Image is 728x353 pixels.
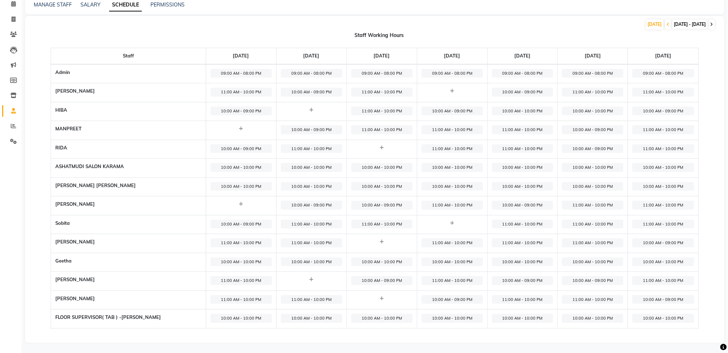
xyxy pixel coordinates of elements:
span: 10:00 AM - 10:00 PM [492,182,553,191]
span: 10:00 AM - 09:00 PM [632,107,694,116]
span: 11:00 AM - 10:00 PM [422,238,483,247]
span: 10:00 AM - 09:00 PM [562,125,623,134]
span: 10:00 AM - 10:00 PM [281,182,342,191]
span: 10:00 AM - 10:00 PM [422,163,483,172]
span: 11:00 AM - 10:00 PM [422,125,483,134]
span: 11:00 AM - 10:00 PM [210,276,272,285]
span: 10:00 AM - 10:00 PM [281,314,342,323]
th: [PERSON_NAME] [51,291,206,310]
span: 09:00 AM - 08:00 PM [351,69,413,78]
span: 11:00 AM - 10:00 PM [351,220,413,229]
span: 10:00 AM - 10:00 PM [351,314,413,323]
span: 10:00 AM - 10:00 PM [210,163,272,172]
span: 11:00 AM - 10:00 PM [210,88,272,97]
span: 10:00 AM - 09:00 PM [492,276,553,285]
span: 10:00 AM - 10:00 PM [632,257,694,266]
span: 10:00 AM - 10:00 PM [422,314,483,323]
span: 10:00 AM - 10:00 PM [351,257,413,266]
span: 10:00 AM - 09:00 PM [422,107,483,116]
span: 09:00 AM - 08:00 PM [562,69,623,78]
div: Staff Working Hours [34,32,724,39]
span: 11:00 AM - 10:00 PM [492,295,553,304]
span: 10:00 AM - 10:00 PM [562,182,623,191]
span: 11:00 AM - 10:00 PM [632,144,694,153]
span: 10:00 AM - 10:00 PM [562,314,623,323]
span: 09:00 AM - 08:00 PM [632,69,694,78]
span: 10:00 AM - 09:00 PM [281,125,342,134]
span: 10:00 AM - 10:00 PM [351,163,413,172]
span: 11:00 AM - 10:00 PM [281,238,342,247]
span: 10:00 AM - 10:00 PM [562,107,623,116]
span: 11:00 AM - 10:00 PM [210,238,272,247]
span: 09:00 AM - 08:00 PM [492,69,553,78]
th: [DATE] [487,48,558,64]
span: 11:00 AM - 10:00 PM [351,107,413,116]
span: 09:00 AM - 08:00 PM [210,69,272,78]
span: 11:00 AM - 10:00 PM [422,144,483,153]
th: Geetha [51,253,206,272]
span: 10:00 AM - 10:00 PM [632,314,694,323]
th: [PERSON_NAME] [51,196,206,215]
span: 10:00 AM - 09:00 PM [492,88,553,97]
span: 10:00 AM - 09:00 PM [632,295,694,304]
a: MANAGE STAFF [34,1,72,8]
span: 11:00 AM - 10:00 PM [562,295,623,304]
span: 10:00 AM - 10:00 PM [492,314,553,323]
span: 10:00 AM - 10:00 PM [210,182,272,191]
span: 10:00 AM - 10:00 PM [210,257,272,266]
span: 10:00 AM - 10:00 PM [562,163,623,172]
span: 10:00 AM - 09:00 PM [281,201,342,210]
span: 11:00 AM - 10:00 PM [562,220,623,229]
span: 10:00 AM - 09:00 PM [210,107,272,116]
span: 10:00 AM - 10:00 PM [562,257,623,266]
span: 10:00 AM - 09:00 PM [492,201,553,210]
span: 11:00 AM - 10:00 PM [422,276,483,285]
a: SALARY [80,1,101,8]
th: RIDA [51,140,206,159]
span: 11:00 AM - 10:00 PM [351,125,413,134]
span: 10:00 AM - 09:00 PM [632,238,694,247]
span: 11:00 AM - 10:00 PM [422,201,483,210]
th: ASHATMUDI SALON KARAMA [51,159,206,178]
span: 10:00 AM - 09:00 PM [281,88,342,97]
span: 11:00 AM - 10:00 PM [632,201,694,210]
th: HIBA [51,102,206,121]
div: [DATE] [646,19,664,29]
span: 11:00 AM - 10:00 PM [351,88,413,97]
span: 10:00 AM - 10:00 PM [422,257,483,266]
th: [DATE] [347,48,417,64]
span: 10:00 AM - 10:00 PM [210,314,272,323]
span: 11:00 AM - 10:00 PM [632,125,694,134]
span: 11:00 AM - 10:00 PM [492,220,553,229]
span: 11:00 AM - 10:00 PM [562,238,623,247]
th: [PERSON_NAME] [51,234,206,253]
th: Sobita [51,215,206,234]
span: 10:00 AM - 10:00 PM [492,107,553,116]
span: 09:00 AM - 08:00 PM [281,69,342,78]
span: 10:00 AM - 10:00 PM [351,182,413,191]
span: 10:00 AM - 09:00 PM [562,276,623,285]
span: 11:00 AM - 10:00 PM [492,238,553,247]
span: 10:00 AM - 10:00 PM [632,163,694,172]
span: 10:00 AM - 10:00 PM [281,163,342,172]
span: 11:00 AM - 10:00 PM [492,125,553,134]
span: 11:00 AM - 10:00 PM [632,220,694,229]
span: 10:00 AM - 09:00 PM [422,295,483,304]
th: [DATE] [558,48,628,64]
span: 11:00 AM - 10:00 PM [281,220,342,229]
th: [DATE] [628,48,699,64]
th: [DATE] [276,48,347,64]
span: 10:00 AM - 09:00 PM [351,276,413,285]
th: FLOOR SUPERVISOR( TAB ) -[PERSON_NAME] [51,310,206,329]
span: 10:00 AM - 10:00 PM [492,257,553,266]
span: 10:00 AM - 09:00 PM [562,144,623,153]
th: [PERSON_NAME] [PERSON_NAME] [51,177,206,196]
span: 10:00 AM - 09:00 PM [210,220,272,229]
span: 11:00 AM - 10:00 PM [562,201,623,210]
span: 11:00 AM - 10:00 PM [632,276,694,285]
span: 10:00 AM - 10:00 PM [492,163,553,172]
span: [DATE] - [DATE] [672,20,708,29]
span: 11:00 AM - 10:00 PM [632,88,694,97]
th: [DATE] [206,48,276,64]
span: 11:00 AM - 10:00 PM [492,144,553,153]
